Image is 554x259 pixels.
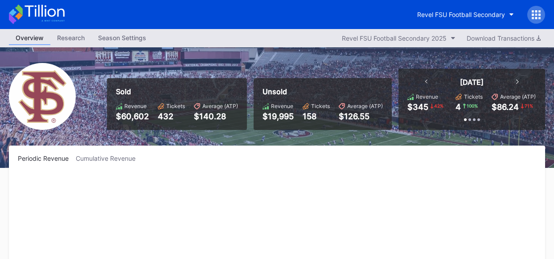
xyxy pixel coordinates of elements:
div: Research [50,31,91,44]
div: $60,602 [116,112,149,121]
div: $140.28 [194,112,238,121]
div: Average (ATP) [500,93,536,100]
div: [DATE] [460,78,484,87]
div: Revel FSU Football Secondary 2025 [342,34,447,42]
button: Revel FSU Football Secondary 2025 [337,32,460,44]
div: Periodic Revenue [18,155,76,162]
div: $19,995 [263,112,294,121]
div: $126.55 [339,112,383,121]
div: Revenue [271,103,293,109]
img: Revel_FSU_Football_Secondary.png [9,63,76,130]
div: Revenue [416,93,438,100]
div: Tickets [464,93,483,100]
div: 42 % [433,102,444,109]
div: Cumulative Revenue [76,155,143,162]
button: Revel FSU Football Secondary [410,6,521,23]
button: Download Transactions [462,32,545,44]
div: Average (ATP) [347,103,383,109]
div: 432 [158,112,185,121]
a: Season Settings [91,31,153,45]
div: 4 [456,102,461,112]
div: Download Transactions [467,34,541,42]
div: Season Settings [91,31,153,44]
div: Revenue [124,103,147,109]
a: Overview [9,31,50,45]
div: Average (ATP) [202,103,238,109]
a: Research [50,31,91,45]
div: Tickets [166,103,185,109]
div: Revel FSU Football Secondary [417,11,505,18]
div: Tickets [311,103,330,109]
div: Unsold [263,87,383,96]
div: 71 % [524,102,534,109]
div: $86.24 [492,102,519,112]
div: Sold [116,87,238,96]
div: 100 % [466,102,479,109]
div: 158 [303,112,330,121]
div: $345 [407,102,428,112]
